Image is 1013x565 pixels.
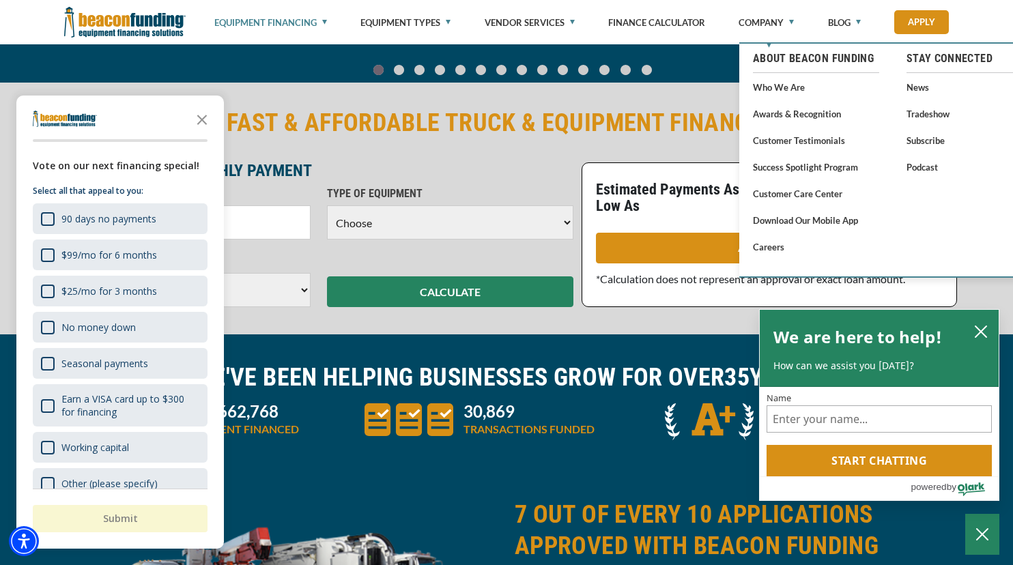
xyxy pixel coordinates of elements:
a: Powered by Olark - open in a new tab [911,477,999,500]
span: by [947,478,956,495]
a: Go To Slide 3 [431,64,448,76]
p: TYPE OF EQUIPMENT [327,186,573,202]
a: Go To Slide 12 [617,64,634,76]
div: No money down [61,321,136,334]
a: Go To Slide 0 [370,64,386,76]
a: Go To Slide 8 [534,64,550,76]
div: Seasonal payments [61,357,148,370]
div: Working capital [61,441,129,454]
p: Select all that appeal to you: [33,184,208,198]
a: Download our Mobile App [753,212,879,229]
div: Other (please specify) [61,477,158,490]
a: Go To Slide 11 [596,64,613,76]
div: olark chatbox [759,309,999,502]
h2: 7 OUT OF EVERY 10 APPLICATIONS APPROVED WITH BEACON FUNDING [515,499,949,562]
button: Submit [33,505,208,532]
div: $25/mo for 3 months [33,276,208,306]
label: Name [767,394,992,403]
h2: WE'VE BEEN HELPING BUSINESSES GROW FOR OVER YEARS [64,362,949,393]
p: Estimated Payments As Low As [596,182,761,214]
button: close chatbox [970,321,992,341]
a: About Beacon Funding [753,50,879,67]
div: Vote on our next financing special! [33,158,208,173]
h2: FAST & AFFORDABLE TRUCK & EQUIPMENT FINANCING [64,107,949,139]
div: $99/mo for 6 months [61,248,157,261]
div: 90 days no payments [61,212,156,225]
div: No money down [33,312,208,343]
a: Awards & Recognition [753,105,879,122]
button: Close the survey [188,105,216,132]
span: *Calculation does not represent an approval or exact loan amount. [596,272,905,285]
p: TRANSACTIONS FUNDED [463,421,595,437]
a: Customer Testimonials [753,132,879,149]
a: Careers [753,238,879,255]
a: Go To Slide 5 [472,64,489,76]
a: Go To Slide 10 [575,64,592,76]
a: Go To Slide 6 [493,64,509,76]
img: A + icon [665,403,754,440]
img: Company logo [33,111,97,127]
div: $99/mo for 6 months [33,240,208,270]
button: Close Chatbox [965,514,999,555]
img: three document icons to convery large amount of transactions funded [365,403,453,436]
a: Success Spotlight Program [753,158,879,175]
a: Who We Are [753,78,879,96]
a: Go To Slide 2 [411,64,427,76]
div: Earn a VISA card up to $300 for financing [33,384,208,426]
a: APPLY NOW [596,233,943,263]
p: How can we assist you [DATE]? [773,359,985,373]
div: Survey [16,96,224,549]
h2: We are here to help! [773,323,942,351]
div: Accessibility Menu [9,526,39,556]
p: ESTIMATE YOUR MONTHLY PAYMENT [64,162,573,179]
button: CALCULATE [327,276,573,307]
a: Go To Slide 7 [513,64,530,76]
a: Go To Slide 13 [638,64,655,76]
a: Customer Care Center [753,185,879,202]
div: Seasonal payments [33,348,208,379]
button: Start chatting [767,445,992,476]
p: $1,852,662,768 [163,403,299,420]
a: Apply [894,10,949,34]
p: 30,869 [463,403,595,420]
div: 90 days no payments [33,203,208,234]
div: $25/mo for 3 months [61,285,157,298]
a: Go To Slide 4 [452,64,468,76]
div: Earn a VISA card up to $300 for financing [61,392,199,418]
a: Go To Slide 9 [554,64,571,76]
span: 35 [724,363,750,392]
input: Name [767,405,992,433]
div: Other (please specify) [33,468,208,499]
div: Working capital [33,432,208,463]
a: Go To Slide 1 [390,64,407,76]
p: IN EQUIPMENT FINANCED [163,421,299,437]
span: powered [911,478,946,495]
